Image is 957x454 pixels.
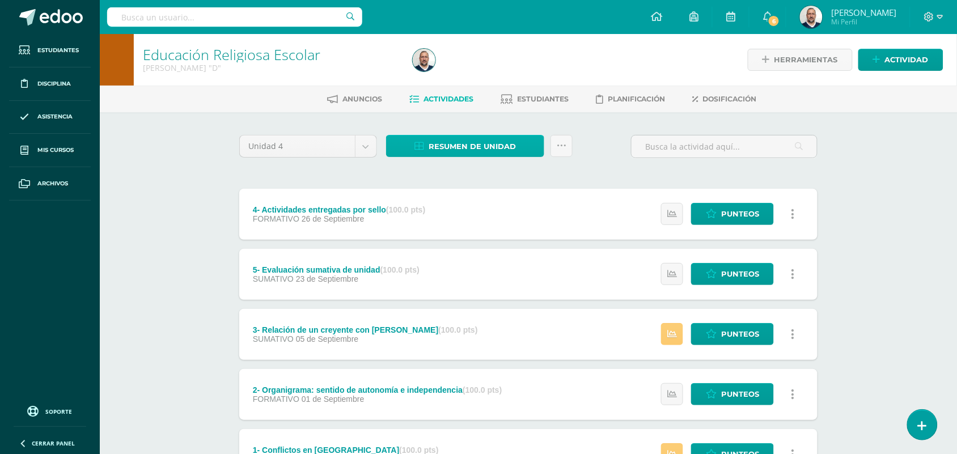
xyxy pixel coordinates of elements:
[691,383,774,405] a: Punteos
[9,101,91,134] a: Asistencia
[37,112,73,121] span: Asistencia
[37,179,68,188] span: Archivos
[253,394,299,404] span: FORMATIVO
[296,274,359,283] span: 23 de Septiembre
[9,67,91,101] a: Disciplina
[327,90,382,108] a: Anuncios
[691,263,774,285] a: Punteos
[748,49,853,71] a: Herramientas
[253,274,294,283] span: SUMATIVO
[831,7,896,18] span: [PERSON_NAME]
[409,90,473,108] a: Actividades
[885,49,929,70] span: Actividad
[37,146,74,155] span: Mis cursos
[858,49,943,71] a: Actividad
[248,135,346,157] span: Unidad 4
[302,394,365,404] span: 01 de Septiembre
[380,265,420,274] strong: (100.0 pts)
[342,95,382,103] span: Anuncios
[429,136,516,157] span: Resumen de unidad
[253,265,420,274] div: 5- Evaluación sumativa de unidad
[831,17,896,27] span: Mi Perfil
[768,15,780,27] span: 6
[517,95,569,103] span: Estudiantes
[253,205,425,214] div: 4- Actividades entregadas por sello
[386,205,425,214] strong: (100.0 pts)
[608,95,666,103] span: Planificación
[691,323,774,345] a: Punteos
[14,403,86,418] a: Soporte
[691,203,774,225] a: Punteos
[501,90,569,108] a: Estudiantes
[296,334,359,343] span: 05 de Septiembre
[302,214,365,223] span: 26 de Septiembre
[143,45,320,64] a: Educación Religiosa Escolar
[9,134,91,167] a: Mis cursos
[438,325,477,334] strong: (100.0 pts)
[386,135,544,157] a: Resumen de unidad
[721,203,759,224] span: Punteos
[413,49,435,71] img: 3cf1e911c93df92c27434f4d86c04ac3.png
[46,408,73,415] span: Soporte
[703,95,757,103] span: Dosificación
[32,439,75,447] span: Cerrar panel
[632,135,817,158] input: Busca la actividad aquí...
[240,135,376,157] a: Unidad 4
[463,385,502,394] strong: (100.0 pts)
[253,385,502,394] div: 2- Organigrama: sentido de autonomía e independencia
[37,46,79,55] span: Estudiantes
[693,90,757,108] a: Dosificación
[253,214,299,223] span: FORMATIVO
[9,34,91,67] a: Estudiantes
[37,79,71,88] span: Disciplina
[800,6,823,28] img: 3cf1e911c93df92c27434f4d86c04ac3.png
[774,49,838,70] span: Herramientas
[596,90,666,108] a: Planificación
[424,95,473,103] span: Actividades
[143,62,399,73] div: Quinto Bachillerato 'D'
[107,7,362,27] input: Busca un usuario...
[143,46,399,62] h1: Educación Religiosa Escolar
[721,264,759,285] span: Punteos
[253,334,294,343] span: SUMATIVO
[721,324,759,345] span: Punteos
[9,167,91,201] a: Archivos
[253,325,478,334] div: 3- Relación de un creyente con [PERSON_NAME]
[721,384,759,405] span: Punteos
